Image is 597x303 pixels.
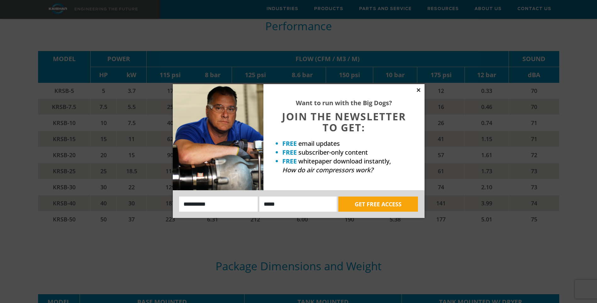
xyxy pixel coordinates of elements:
[338,197,418,212] button: GET FREE ACCESS
[179,197,258,212] input: Name:
[282,139,297,148] strong: FREE
[298,139,340,148] span: email updates
[298,148,368,157] span: subscriber-only content
[282,148,297,157] strong: FREE
[298,157,391,165] span: whitepaper download instantly,
[282,157,297,165] strong: FREE
[296,99,392,107] strong: Want to run with the Big Dogs?
[282,110,406,134] span: JOIN THE NEWSLETTER TO GET:
[282,166,373,174] em: How do air compressors work?
[416,87,421,93] button: Close
[259,197,337,212] input: Email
